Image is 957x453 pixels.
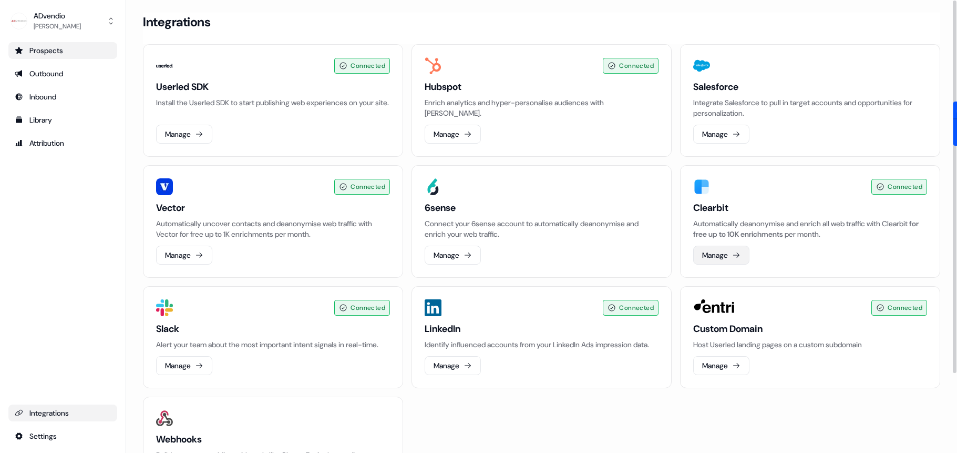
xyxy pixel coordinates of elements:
button: Manage [425,356,481,375]
button: Manage [693,356,749,375]
span: Connected [351,182,385,192]
a: Go to integrations [8,428,117,445]
p: Identify influenced accounts from your LinkedIn Ads impression data. [425,339,658,350]
div: Automatically deanonymise and enrich all web traffic with Clearbit per month. [693,218,927,239]
button: Manage [425,246,481,265]
a: Go to templates [8,112,117,128]
p: Automatically uncover contacts and deanonymise web traffic with Vector for free up to 1K enrichme... [156,218,390,239]
h3: 6sense [425,202,658,214]
div: [PERSON_NAME] [34,21,81,32]
span: Connected [619,303,654,313]
p: Host Userled landing pages on a custom subdomain [693,339,927,350]
button: Manage [156,246,212,265]
h3: Clearbit [693,202,927,214]
p: Enrich analytics and hyper-personalise audiences with [PERSON_NAME]. [425,97,658,118]
p: Install the Userled SDK to start publishing web experiences on your site. [156,97,390,108]
p: Connect your 6sense account to automatically deanonymise and enrich your web traffic. [425,218,658,239]
div: Outbound [15,68,111,79]
a: Go to outbound experience [8,65,117,82]
div: Inbound [15,92,111,102]
button: Manage [425,125,481,144]
h3: Custom Domain [693,323,927,335]
h3: Vector [156,202,390,214]
h3: Integrations [143,14,210,30]
p: Integrate Salesforce to pull in target accounts and opportunities for personalization. [693,97,927,118]
p: Alert your team about the most important intent signals in real-time. [156,339,390,350]
div: Attribution [15,138,111,148]
button: ADvendio[PERSON_NAME] [8,8,117,34]
button: Manage [156,125,212,144]
div: Integrations [15,408,111,418]
span: Connected [888,303,922,313]
h3: Slack [156,323,390,335]
button: Manage [156,356,212,375]
h3: Webhooks [156,433,390,446]
span: Connected [888,182,922,192]
button: Manage [693,246,749,265]
h3: Salesforce [693,80,927,93]
h3: Hubspot [425,80,658,93]
a: Go to Inbound [8,88,117,105]
span: Connected [351,303,385,313]
a: Go to prospects [8,42,117,59]
a: Go to attribution [8,135,117,152]
div: ADvendio [34,11,81,21]
a: Go to integrations [8,405,117,421]
span: Connected [619,61,654,71]
div: Settings [15,431,111,441]
div: Prospects [15,45,111,56]
img: Vector image [156,178,173,195]
h3: LinkedIn [425,323,658,335]
div: Library [15,115,111,125]
h3: Userled SDK [156,80,390,93]
button: Manage [693,125,749,144]
span: Connected [351,61,385,71]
